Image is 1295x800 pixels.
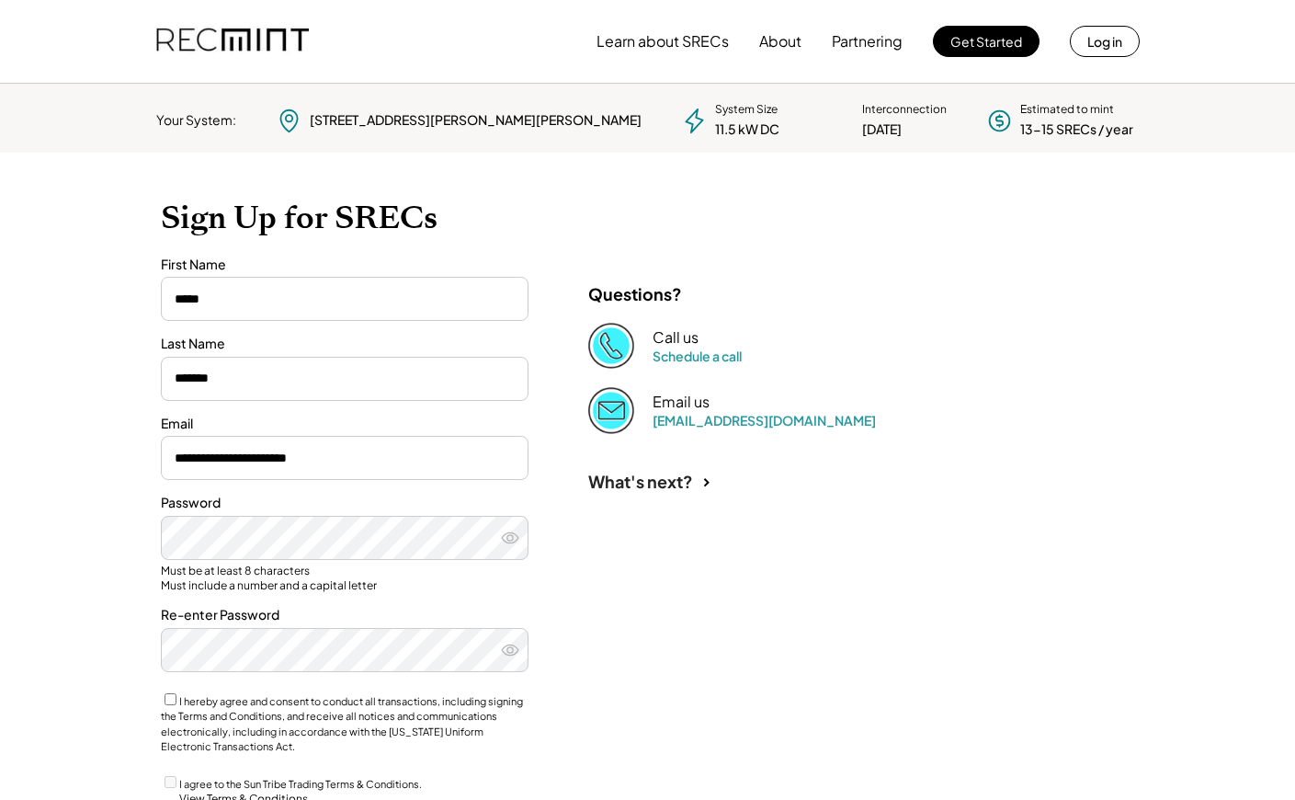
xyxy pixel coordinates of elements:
div: What's next? [588,471,693,492]
img: Phone%20copy%403x.png [588,323,634,369]
label: I hereby agree and consent to conduct all transactions, including signing the Terms and Condition... [161,695,523,753]
button: Get Started [933,26,1039,57]
div: Interconnection [862,102,947,118]
div: [STREET_ADDRESS][PERSON_NAME][PERSON_NAME] [310,111,642,130]
div: Last Name [161,335,528,353]
div: Call us [653,328,699,348]
img: Email%202%403x.png [588,387,634,433]
div: Password [161,494,528,512]
button: Log in [1070,26,1140,57]
label: I agree to the Sun Tribe Trading Terms & Conditions. [179,778,422,790]
div: Re-enter Password [161,606,528,624]
h1: Sign Up for SRECs [161,199,1135,237]
div: First Name [161,256,528,274]
button: About [759,23,801,60]
div: 11.5 kW DC [715,120,779,139]
a: [EMAIL_ADDRESS][DOMAIN_NAME] [653,412,876,429]
div: [DATE] [862,120,902,139]
button: Learn about SRECs [596,23,729,60]
a: Schedule a call [653,348,742,364]
button: Partnering [832,23,903,60]
div: Questions? [588,283,682,304]
div: Email us [653,393,710,412]
div: Must be at least 8 characters Must include a number and a capital letter [161,564,528,592]
div: Estimated to mint [1020,102,1114,118]
div: System Size [715,102,778,118]
div: Your System: [156,111,236,130]
div: 13-15 SRECs / year [1020,120,1133,139]
img: recmint-logotype%403x.png [156,10,309,73]
div: Email [161,415,528,433]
